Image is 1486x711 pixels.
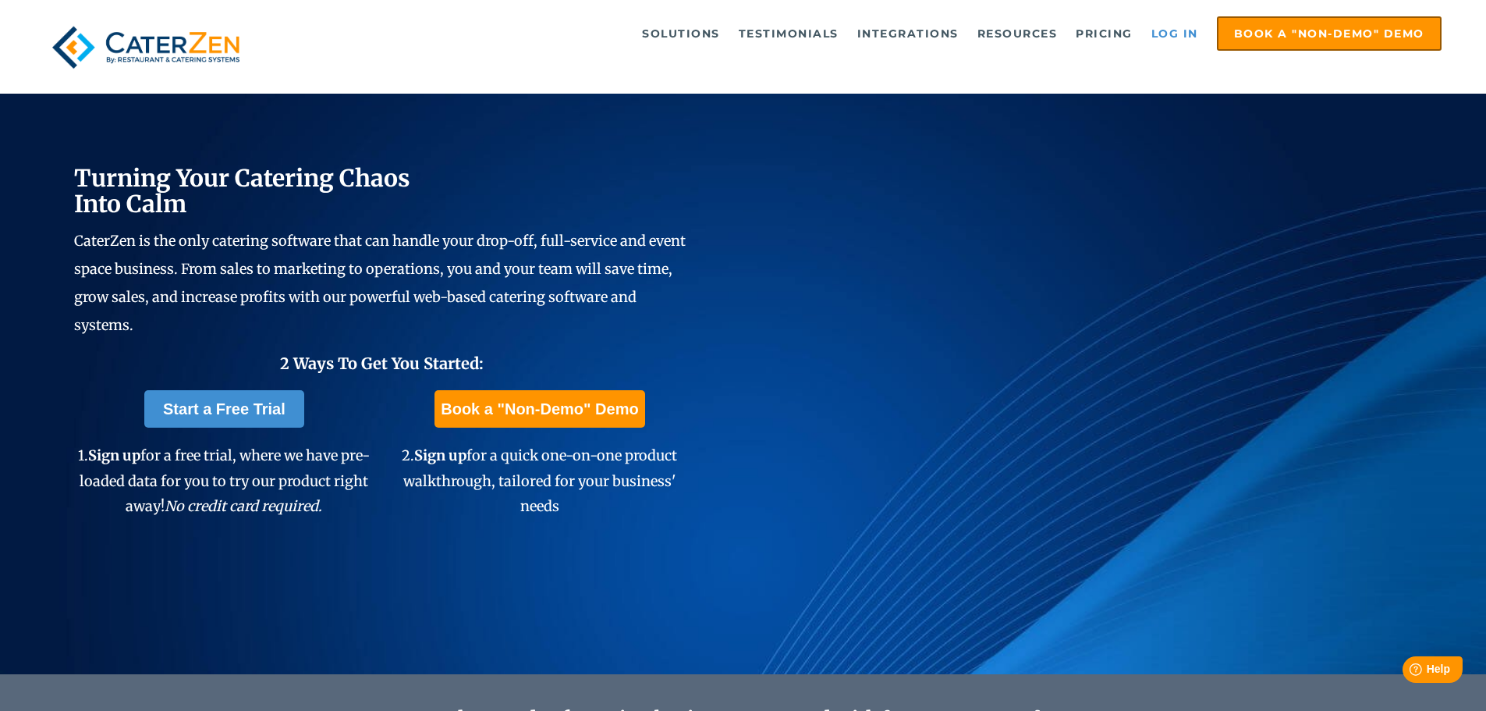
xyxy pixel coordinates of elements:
[849,18,966,49] a: Integrations
[970,18,1066,49] a: Resources
[634,18,728,49] a: Solutions
[144,390,304,428] a: Start a Free Trial
[414,446,466,464] span: Sign up
[1068,18,1140,49] a: Pricing
[283,16,1442,51] div: Navigation Menu
[88,446,140,464] span: Sign up
[731,18,846,49] a: Testimonials
[1347,650,1469,694] iframe: Help widget launcher
[1217,16,1442,51] a: Book a "Non-Demo" Demo
[434,390,644,428] a: Book a "Non-Demo" Demo
[165,497,322,515] em: No credit card required.
[1144,18,1206,49] a: Log in
[74,163,410,219] span: Turning Your Catering Chaos Into Calm
[402,446,677,515] span: 2. for a quick one-on-one product walkthrough, tailored for your business' needs
[44,16,247,78] img: caterzen
[74,232,686,334] span: CaterZen is the only catering software that can handle your drop-off, full-service and event spac...
[280,354,484,373] span: 2 Ways To Get You Started:
[78,446,370,515] span: 1. for a free trial, where we have pre-loaded data for you to try our product right away!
